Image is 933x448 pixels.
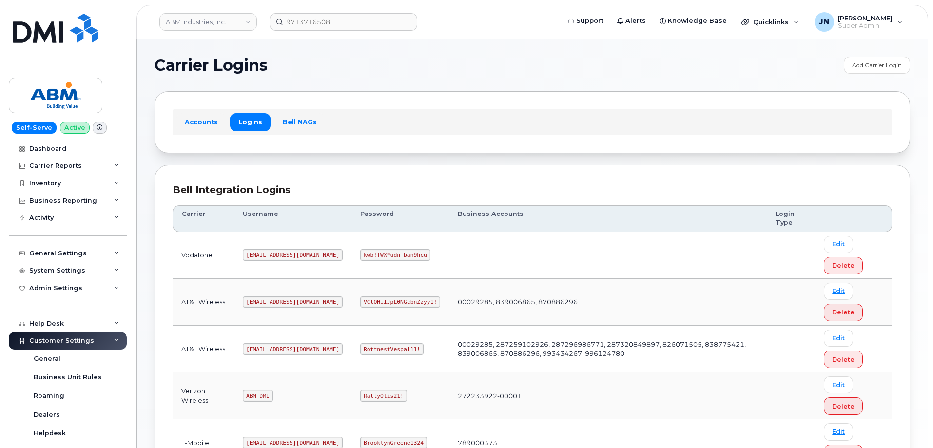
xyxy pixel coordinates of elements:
span: Carrier Logins [155,58,268,73]
th: Carrier [173,205,234,232]
a: Edit [824,376,853,393]
code: RottnestVespa111! [360,343,424,355]
button: Delete [824,304,863,321]
a: Edit [824,330,853,347]
a: Edit [824,236,853,253]
th: Password [351,205,449,232]
code: [EMAIL_ADDRESS][DOMAIN_NAME] [243,249,343,261]
td: Verizon Wireless [173,372,234,419]
a: Accounts [176,113,226,131]
span: Delete [832,402,855,411]
a: Edit [824,423,853,440]
code: [EMAIL_ADDRESS][DOMAIN_NAME] [243,343,343,355]
td: AT&T Wireless [173,279,234,326]
span: Delete [832,261,855,270]
span: Delete [832,355,855,364]
td: 00029285, 287259102926, 287296986771, 287320849897, 826071505, 838775421, 839006865, 870886296, 9... [449,326,767,372]
a: Edit [824,283,853,300]
th: Business Accounts [449,205,767,232]
code: kwb!TWX*udn_ban9hcu [360,249,430,261]
code: RallyOtis21! [360,390,407,402]
th: Username [234,205,351,232]
code: [EMAIL_ADDRESS][DOMAIN_NAME] [243,296,343,308]
td: 272233922-00001 [449,372,767,419]
button: Delete [824,257,863,274]
td: Vodafone [173,232,234,279]
a: Logins [230,113,271,131]
code: VClOHiIJpL0NGcbnZzyy1! [360,296,440,308]
td: AT&T Wireless [173,326,234,372]
a: Bell NAGs [274,113,325,131]
code: ABM_DMI [243,390,272,402]
button: Delete [824,397,863,415]
th: Login Type [767,205,815,232]
span: Delete [832,308,855,317]
div: Bell Integration Logins [173,183,892,197]
button: Delete [824,351,863,368]
td: 00029285, 839006865, 870886296 [449,279,767,326]
a: Add Carrier Login [844,57,910,74]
